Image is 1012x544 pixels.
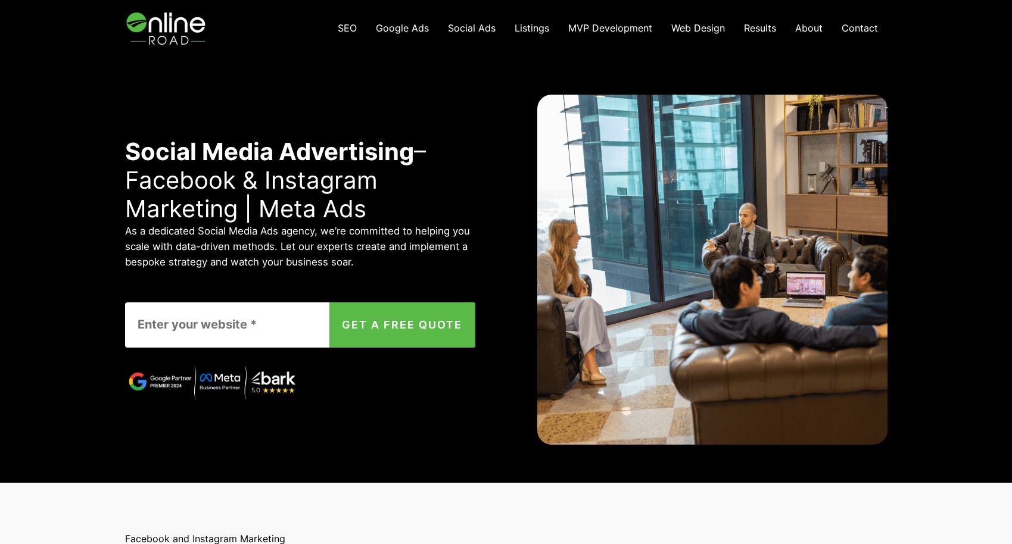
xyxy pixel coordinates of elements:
p: – Facebook & Instagram Marketing | Meta Ads [125,137,475,223]
span: About [795,22,823,34]
a: SEO [328,16,366,40]
a: MVP Development [559,16,662,40]
a: Social Ads [438,16,505,40]
a: Web Design [662,16,734,40]
strong: Social Media Advertising [125,137,414,166]
input: Enter your website * [125,302,354,348]
a: About [786,16,832,40]
a: Contact [832,16,888,40]
span: Web Design [671,22,725,34]
button: GET A FREE QUOTE [329,302,475,348]
span: Social Ads [448,22,496,34]
span: Results [744,22,776,34]
a: Listings [505,16,559,40]
p: As a dedicated Social Media Ads agency, we’re committed to helping you scale with data-driven met... [125,223,475,270]
span: MVP Development [568,22,652,34]
form: Contact form [125,302,475,348]
span: Google Ads [376,22,429,34]
a: Results [734,16,786,40]
a: Google Ads [366,16,438,40]
span: Contact [842,22,878,34]
span: SEO [338,22,357,34]
nav: Navigation [328,16,888,40]
span: Listings [515,22,549,34]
